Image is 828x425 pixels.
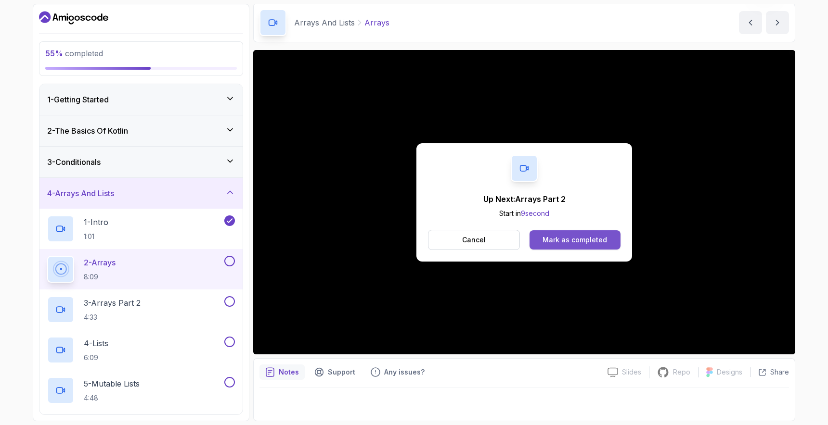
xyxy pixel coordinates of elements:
[84,312,141,322] p: 4:33
[45,49,103,58] span: completed
[309,364,361,380] button: Support button
[259,364,305,380] button: notes button
[39,178,243,209] button: 4-Arrays And Lists
[47,377,235,404] button: 5-Mutable Lists4:48
[428,230,520,250] button: Cancel
[521,209,549,217] span: 9 second
[47,125,128,137] h3: 2 - The Basics Of Kotlin
[47,156,101,168] h3: 3 - Conditionals
[47,296,235,323] button: 3-Arrays Part 24:33
[294,17,355,28] p: Arrays And Lists
[47,187,114,199] h3: 4 - Arrays And Lists
[84,297,141,309] p: 3 - Arrays Part 2
[84,353,108,362] p: 6:09
[673,367,690,377] p: Repo
[365,364,430,380] button: Feedback button
[47,256,235,283] button: 2-Arrays8:09
[84,393,140,403] p: 4:48
[39,10,108,25] a: Dashboard
[384,367,425,377] p: Any issues?
[253,50,795,354] iframe: 2 - Arrays
[750,367,789,377] button: Share
[39,147,243,177] button: 3-Conditionals
[84,337,108,349] p: 4 - Lists
[47,215,235,242] button: 1-Intro1:01
[483,209,566,218] p: Start in
[328,367,355,377] p: Support
[717,367,742,377] p: Designs
[84,232,108,241] p: 1:01
[770,367,789,377] p: Share
[84,257,116,268] p: 2 - Arrays
[47,337,235,363] button: 4-Lists6:09
[530,230,621,250] button: Mark as completed
[84,378,140,389] p: 5 - Mutable Lists
[84,272,116,282] p: 8:09
[39,115,243,146] button: 2-The Basics Of Kotlin
[279,367,299,377] p: Notes
[622,367,641,377] p: Slides
[462,235,486,245] p: Cancel
[543,235,607,245] div: Mark as completed
[84,216,108,228] p: 1 - Intro
[47,94,109,105] h3: 1 - Getting Started
[739,11,762,34] button: previous content
[39,84,243,115] button: 1-Getting Started
[483,193,566,205] p: Up Next: Arrays Part 2
[766,11,789,34] button: next content
[364,17,389,28] p: Arrays
[45,49,63,58] span: 55 %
